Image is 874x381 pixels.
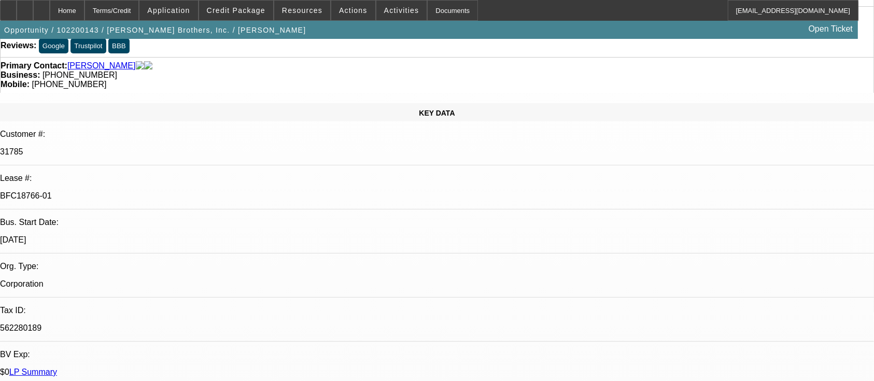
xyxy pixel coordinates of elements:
[144,61,152,70] img: linkedin-icon.png
[1,70,40,79] strong: Business:
[419,109,455,117] span: KEY DATA
[4,26,306,34] span: Opportunity / 102200143 / [PERSON_NAME] Brothers, Inc. / [PERSON_NAME]
[1,41,36,50] strong: Reviews:
[199,1,273,20] button: Credit Package
[39,38,68,53] button: Google
[376,1,427,20] button: Activities
[43,70,117,79] span: [PHONE_NUMBER]
[108,38,130,53] button: BBB
[1,61,67,70] strong: Primary Contact:
[331,1,375,20] button: Actions
[67,61,136,70] a: [PERSON_NAME]
[274,1,330,20] button: Resources
[282,6,322,15] span: Resources
[136,61,144,70] img: facebook-icon.png
[1,80,30,89] strong: Mobile:
[207,6,265,15] span: Credit Package
[71,38,106,53] button: Trustpilot
[32,80,106,89] span: [PHONE_NUMBER]
[9,368,57,376] a: LP Summary
[805,20,857,38] a: Open Ticket
[147,6,190,15] span: Application
[384,6,419,15] span: Activities
[339,6,368,15] span: Actions
[139,1,198,20] button: Application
